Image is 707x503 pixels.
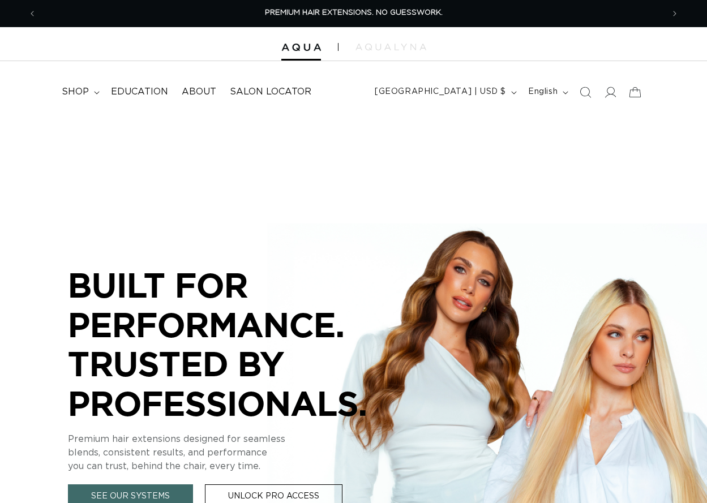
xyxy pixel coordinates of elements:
p: BUILT FOR PERFORMANCE. TRUSTED BY PROFESSIONALS. [68,265,408,423]
a: Salon Locator [223,79,318,105]
span: English [528,86,558,98]
button: [GEOGRAPHIC_DATA] | USD $ [368,81,521,103]
a: About [175,79,223,105]
summary: shop [55,79,104,105]
span: shop [62,86,89,98]
span: PREMIUM HAIR EXTENSIONS. NO GUESSWORK. [265,9,443,16]
p: Premium hair extensions designed for seamless blends, consistent results, and performance you can... [68,432,408,473]
summary: Search [573,80,598,105]
img: Aqua Hair Extensions [281,44,321,51]
span: [GEOGRAPHIC_DATA] | USD $ [375,86,506,98]
span: Education [111,86,168,98]
span: Salon Locator [230,86,311,98]
button: Next announcement [662,3,687,24]
img: aqualyna.com [355,44,426,50]
button: Previous announcement [20,3,45,24]
a: Education [104,79,175,105]
span: About [182,86,216,98]
button: English [521,81,573,103]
